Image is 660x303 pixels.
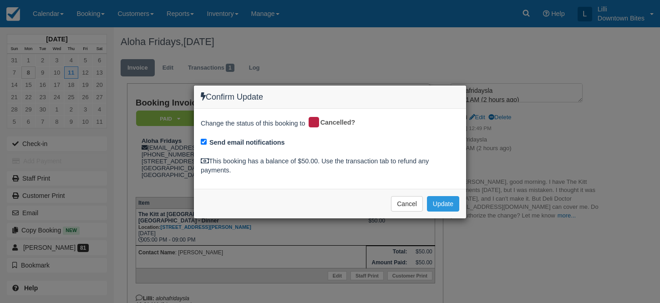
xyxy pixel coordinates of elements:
[201,157,459,175] div: This booking has a balance of $50.00. Use the transaction tab to refund any payments.
[209,138,285,147] label: Send email notifications
[307,116,362,130] div: Cancelled?
[427,196,459,212] button: Update
[201,119,305,131] span: Change the status of this booking to
[201,92,459,102] h4: Confirm Update
[391,196,423,212] button: Cancel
